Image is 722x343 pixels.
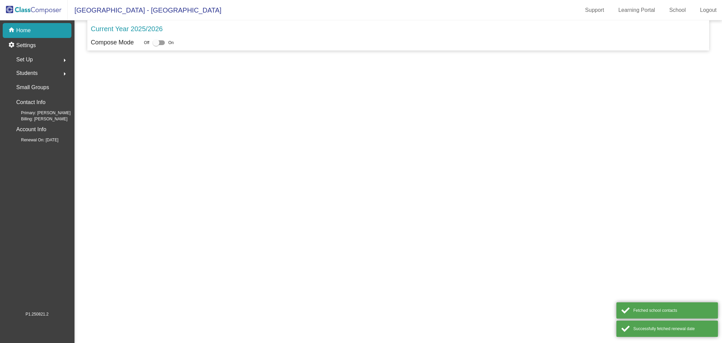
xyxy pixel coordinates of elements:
[68,5,221,16] span: [GEOGRAPHIC_DATA] - [GEOGRAPHIC_DATA]
[16,68,38,78] span: Students
[633,326,713,332] div: Successfully fetched renewal date
[8,26,16,35] mat-icon: home
[8,41,16,49] mat-icon: settings
[91,38,134,47] p: Compose Mode
[633,307,713,314] div: Fetched school contacts
[10,137,58,143] span: Renewal On: [DATE]
[61,56,69,64] mat-icon: arrow_right
[61,70,69,78] mat-icon: arrow_right
[664,5,691,16] a: School
[613,5,661,16] a: Learning Portal
[16,26,31,35] p: Home
[10,116,67,122] span: Billing: [PERSON_NAME]
[16,55,33,64] span: Set Up
[16,98,45,107] p: Contact Info
[16,125,46,134] p: Account Info
[16,83,49,92] p: Small Groups
[695,5,722,16] a: Logout
[168,40,174,46] span: On
[91,24,162,34] p: Current Year 2025/2026
[10,110,71,116] span: Primary: [PERSON_NAME]
[144,40,149,46] span: Off
[16,41,36,49] p: Settings
[580,5,610,16] a: Support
